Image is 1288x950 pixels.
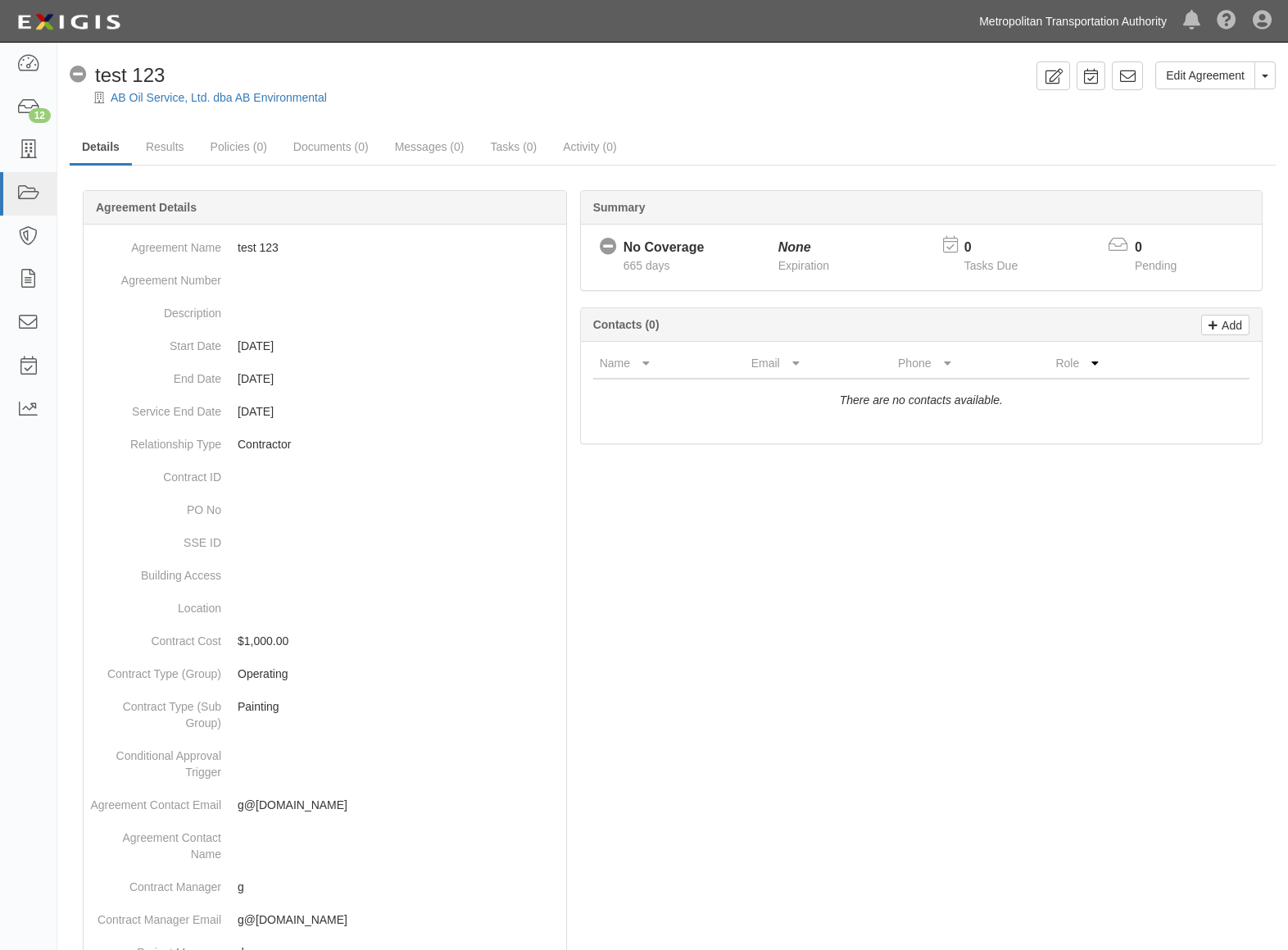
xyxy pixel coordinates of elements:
[90,559,221,584] dt: Building Access
[90,461,221,485] dt: Contract ID
[1049,348,1184,379] th: Role
[840,393,1003,407] i: There are no contacts available.
[70,66,87,84] i: No Coverage
[90,625,221,649] dt: Contract Cost
[90,330,560,362] dd: [DATE]
[90,362,560,395] dd: [DATE]
[90,297,221,321] dt: Description
[1218,316,1242,334] p: Add
[745,348,891,379] th: Email
[593,201,646,214] b: Summary
[238,698,560,715] p: Painting
[198,130,279,163] a: Policies (0)
[238,911,560,928] p: g@[DOMAIN_NAME]
[891,348,1049,379] th: Phone
[90,789,221,813] dt: Agreement Contact Email
[478,130,549,163] a: Tasks (0)
[12,7,125,37] img: Logo
[111,91,327,104] a: AB Oil Service, Ltd. dba AB Environmental
[1135,259,1177,272] span: Pending
[238,633,560,649] p: $1,000.00
[778,259,829,272] span: Expiration
[70,61,165,89] div: test 123
[70,130,132,166] a: Details
[90,493,221,518] dt: PO No
[90,231,221,256] dt: Agreement Name
[90,395,560,428] dd: [DATE]
[1201,315,1249,335] a: Add
[90,870,221,895] dt: Contract Manager
[90,428,560,461] dd: Contractor
[90,739,221,780] dt: Conditional Approval Trigger
[90,821,221,862] dt: Agreement Contact Name
[551,130,628,163] a: Activity (0)
[964,259,1018,272] span: Tasks Due
[1135,239,1197,257] p: 0
[90,395,221,420] dt: Service End Date
[96,201,197,214] b: Agreement Details
[383,130,477,163] a: Messages (0)
[281,130,381,163] a: Documents (0)
[624,259,670,272] span: Since 10/16/2023
[1217,11,1236,31] i: Help Center - Complianz
[971,5,1175,38] a: Metropolitan Transportation Authority
[593,318,660,331] b: Contacts (0)
[90,526,221,551] dt: SSE ID
[964,239,1038,257] p: 0
[238,879,560,895] p: g
[1155,61,1255,89] a: Edit Agreement
[90,428,221,452] dt: Relationship Type
[90,690,221,731] dt: Contract Type (Sub Group)
[90,330,221,354] dt: Start Date
[90,592,221,616] dt: Location
[90,231,560,264] dd: test 123
[90,362,221,387] dt: End Date
[90,264,221,289] dt: Agreement Number
[90,903,221,928] dt: Contract Manager Email
[238,797,560,813] p: g@[DOMAIN_NAME]
[624,239,705,257] div: No Coverage
[600,239,617,256] i: No Coverage
[778,240,811,254] i: None
[29,108,51,123] div: 12
[593,348,745,379] th: Name
[134,130,197,163] a: Results
[238,666,560,682] p: Operating
[95,64,165,86] span: test 123
[90,657,221,682] dt: Contract Type (Group)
